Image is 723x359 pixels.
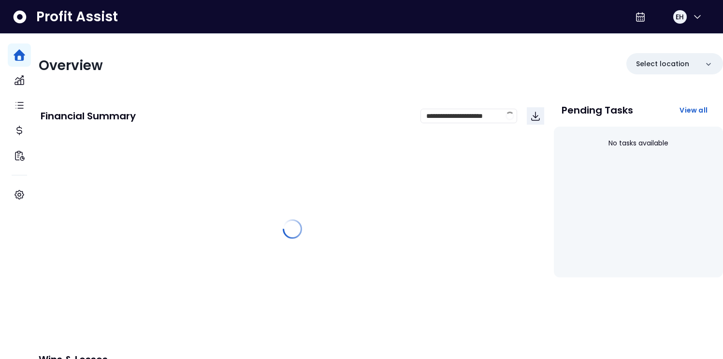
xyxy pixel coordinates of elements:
[636,59,689,69] p: Select location
[676,12,684,22] span: EH
[39,56,103,75] span: Overview
[36,8,118,26] span: Profit Assist
[527,107,544,125] button: Download
[562,105,633,115] p: Pending Tasks
[680,105,708,115] span: View all
[672,101,715,119] button: View all
[562,130,715,156] div: No tasks available
[41,111,136,121] p: Financial Summary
